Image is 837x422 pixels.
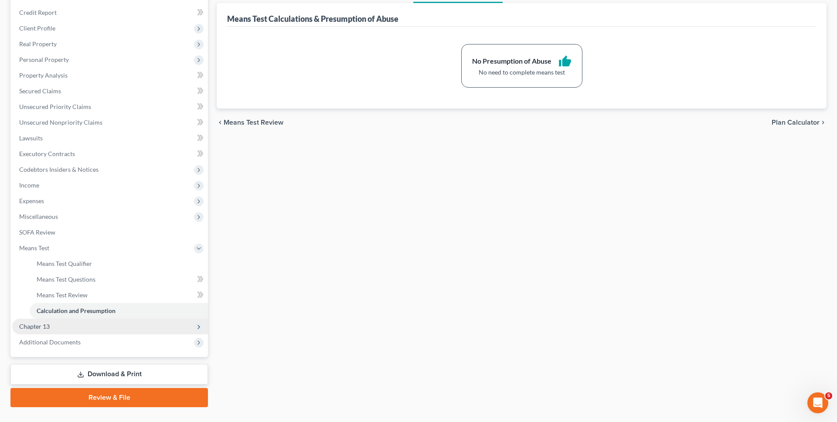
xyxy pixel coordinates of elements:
span: Means Test [19,244,49,252]
span: Income [19,181,39,189]
a: Credit Report [12,5,208,20]
a: Secured Claims [12,83,208,99]
i: chevron_left [217,119,224,126]
iframe: Intercom live chat [807,392,828,413]
span: Client Profile [19,24,55,32]
i: chevron_right [820,119,827,126]
div: No need to complete means test [472,68,572,77]
span: Codebtors Insiders & Notices [19,166,99,173]
span: Unsecured Priority Claims [19,103,91,110]
i: thumb_up [558,55,572,68]
span: Real Property [19,40,57,48]
span: Expenses [19,197,44,204]
a: Download & Print [10,364,208,385]
a: Property Analysis [12,68,208,83]
div: Means Test Calculations & Presumption of Abuse [227,14,398,24]
span: Personal Property [19,56,69,63]
span: SOFA Review [19,228,55,236]
span: Miscellaneous [19,213,58,220]
a: SOFA Review [12,225,208,240]
a: Unsecured Nonpriority Claims [12,115,208,130]
a: Lawsuits [12,130,208,146]
span: Unsecured Nonpriority Claims [19,119,102,126]
span: Secured Claims [19,87,61,95]
div: No Presumption of Abuse [472,56,551,66]
span: Lawsuits [19,134,43,142]
span: Means Test Review [224,119,283,126]
span: Property Analysis [19,71,68,79]
a: Calculation and Presumption [30,303,208,319]
a: Means Test Questions [30,272,208,287]
span: Additional Documents [19,338,81,346]
span: Plan Calculator [772,119,820,126]
span: Executory Contracts [19,150,75,157]
span: Means Test Questions [37,276,95,283]
a: Executory Contracts [12,146,208,162]
span: Calculation and Presumption [37,307,116,314]
a: Review & File [10,388,208,407]
button: chevron_left Means Test Review [217,119,283,126]
span: Means Test Review [37,291,88,299]
a: Means Test Qualifier [30,256,208,272]
span: Credit Report [19,9,57,16]
a: Unsecured Priority Claims [12,99,208,115]
span: Means Test Qualifier [37,260,92,267]
button: Plan Calculator chevron_right [772,119,827,126]
a: Means Test Review [30,287,208,303]
span: Chapter 13 [19,323,50,330]
span: 5 [825,392,832,399]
